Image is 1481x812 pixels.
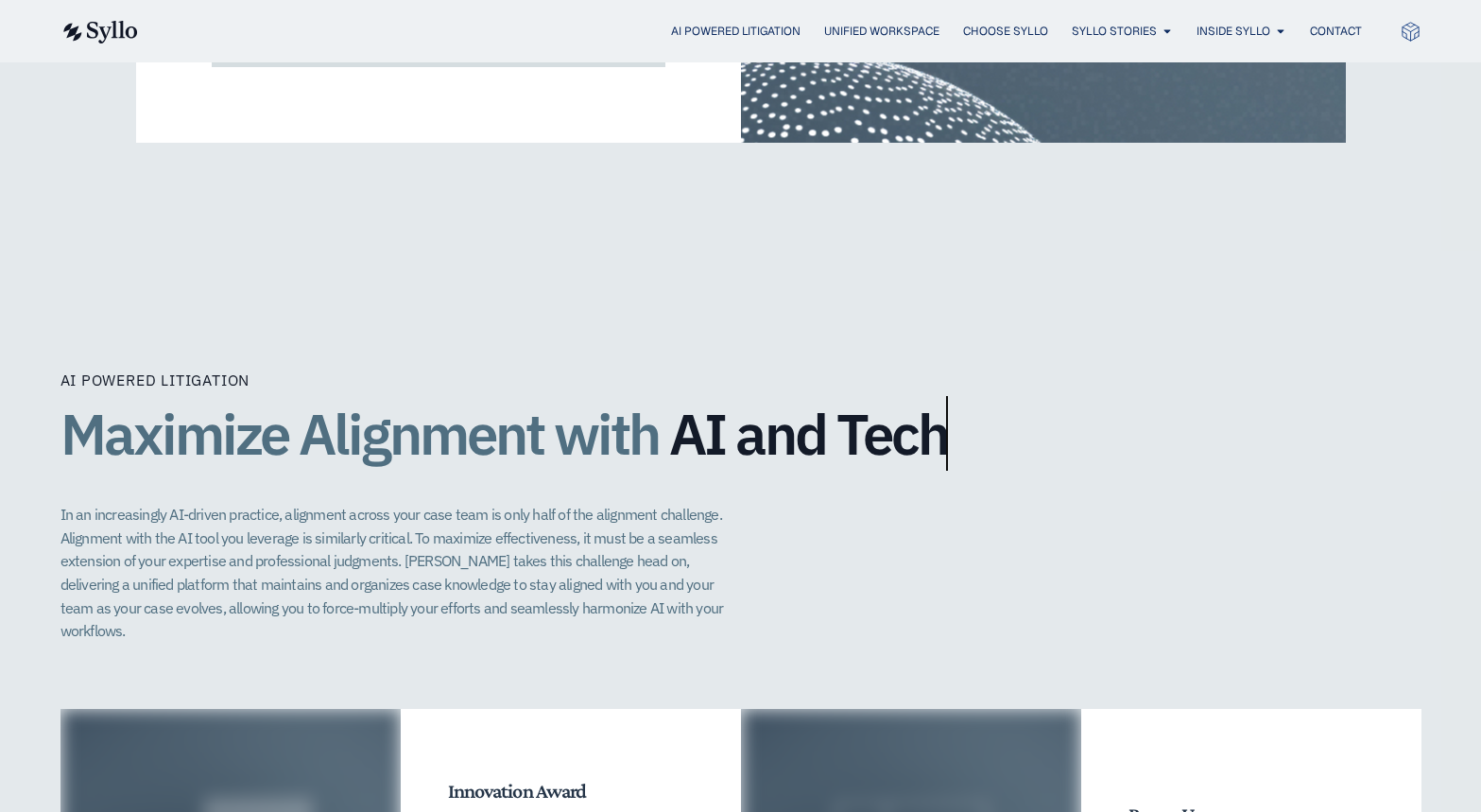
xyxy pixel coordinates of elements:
[824,23,939,40] a: Unified Workspace
[176,23,1362,41] div: Menu Toggle
[60,396,659,471] span: Maximize Alignment with
[1072,23,1157,40] a: Syllo Stories
[60,21,138,43] img: syllo
[176,23,1362,41] nav: Menu
[963,23,1048,40] a: Choose Syllo
[671,23,801,40] a: AI Powered Litigation
[669,403,948,465] span: AI and Tech​
[448,779,587,803] span: Innovation Award
[60,369,1421,391] p: AI Powered Litigation
[60,503,743,643] p: In an increasingly AI-driven practice, alignment across your case team is only half of the alignm...
[1197,23,1270,40] a: Inside Syllo
[1310,23,1362,40] a: Contact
